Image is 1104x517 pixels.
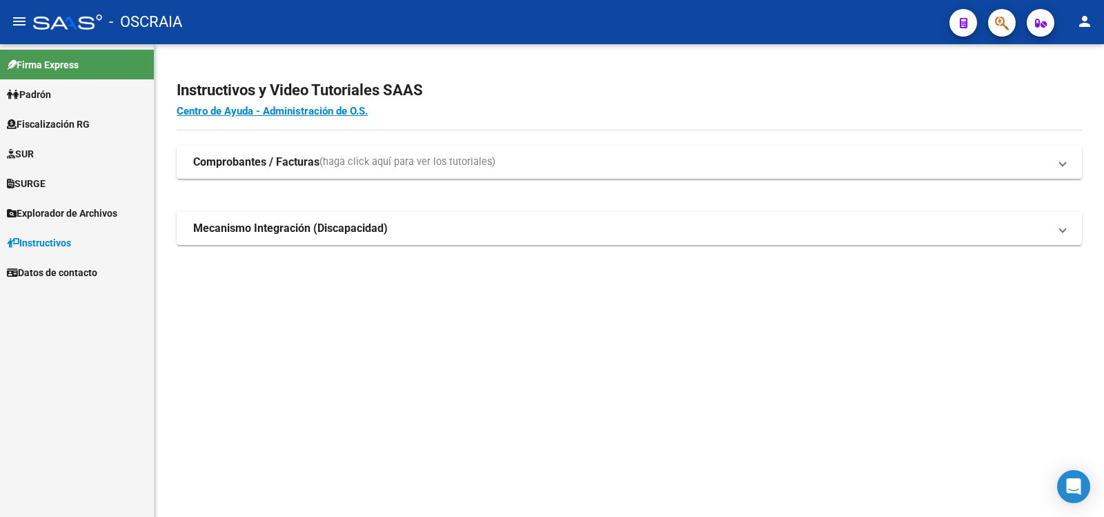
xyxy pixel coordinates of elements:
[177,77,1082,104] h2: Instructivos y Video Tutoriales SAAS
[7,176,46,191] span: SURGE
[1076,13,1093,30] mat-icon: person
[177,212,1082,245] mat-expansion-panel-header: Mecanismo Integración (Discapacidad)
[177,105,368,117] a: Centro de Ayuda - Administración de O.S.
[7,235,71,251] span: Instructivos
[109,7,182,37] span: - OSCRAIA
[7,57,79,72] span: Firma Express
[11,13,28,30] mat-icon: menu
[193,221,388,236] strong: Mecanismo Integración (Discapacidad)
[7,146,34,162] span: SUR
[177,146,1082,179] mat-expansion-panel-header: Comprobantes / Facturas(haga click aquí para ver los tutoriales)
[7,87,51,102] span: Padrón
[319,155,495,170] span: (haga click aquí para ver los tutoriales)
[1057,470,1090,503] div: Open Intercom Messenger
[7,206,117,221] span: Explorador de Archivos
[7,117,90,132] span: Fiscalización RG
[193,155,319,170] strong: Comprobantes / Facturas
[7,265,97,280] span: Datos de contacto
